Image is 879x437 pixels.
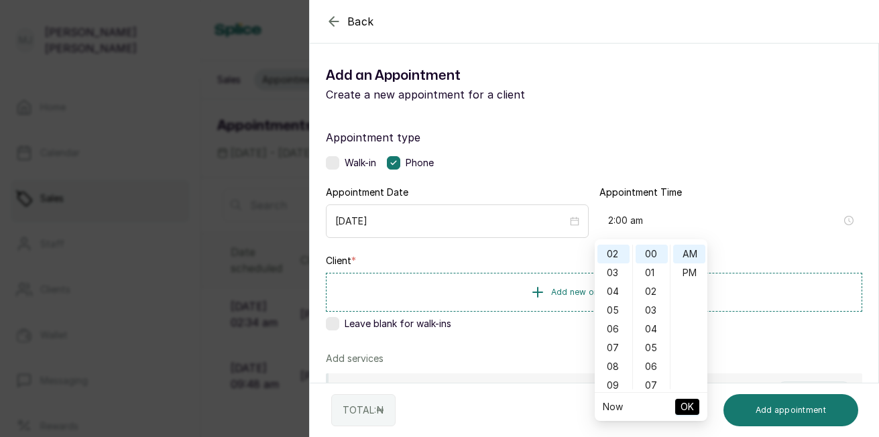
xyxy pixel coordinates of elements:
[636,376,668,395] div: 07
[597,320,630,338] div: 06
[597,376,630,395] div: 09
[326,254,356,267] label: Client
[776,381,852,399] button: Add service
[551,287,659,298] span: Add new or select existing
[406,156,434,170] span: Phone
[597,357,630,376] div: 08
[603,401,623,412] a: Now
[636,245,668,263] div: 00
[326,352,384,365] p: Add services
[599,186,682,199] label: Appointment Time
[326,65,594,86] h1: Add an Appointment
[636,301,668,320] div: 03
[673,263,705,282] div: PM
[343,403,384,417] p: TOTAL: ₦
[326,13,374,29] button: Back
[597,338,630,357] div: 07
[345,317,451,330] span: Leave blank for walk-ins
[345,156,376,170] span: Walk-in
[326,186,408,199] label: Appointment Date
[636,338,668,357] div: 05
[597,263,630,282] div: 03
[723,394,859,426] button: Add appointment
[347,13,374,29] span: Back
[636,263,668,282] div: 01
[326,129,862,145] label: Appointment type
[675,399,699,415] button: OK
[597,301,630,320] div: 05
[673,245,705,263] div: AM
[326,273,862,312] button: Add new or select existing
[681,394,694,420] span: OK
[597,245,630,263] div: 02
[608,213,841,228] input: Select time
[636,282,668,301] div: 02
[335,214,567,229] input: Select date
[636,357,668,376] div: 06
[636,320,668,338] div: 04
[326,86,594,103] p: Create a new appointment for a client
[597,282,630,301] div: 04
